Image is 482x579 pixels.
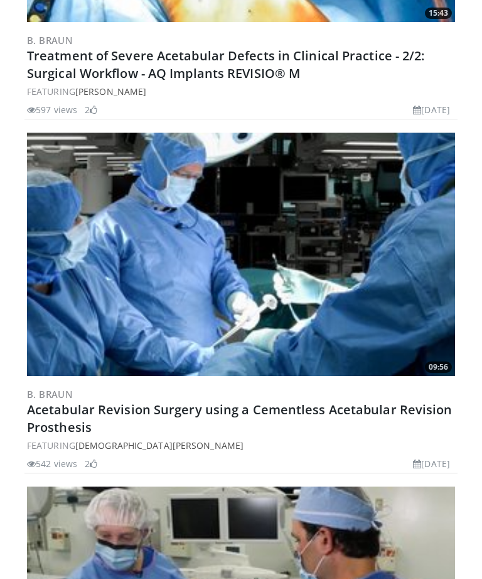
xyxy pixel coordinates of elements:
[27,401,453,436] a: Acetabular Revision Surgery using a Cementless Acetabular Revision Prosthesis
[27,388,73,400] a: B. Braun
[27,133,455,375] a: 09:56
[413,103,450,116] li: [DATE]
[85,457,97,470] li: 2
[27,34,73,47] a: B. Braun
[425,361,452,373] span: 09:56
[27,85,455,98] div: FEATURING
[425,8,452,19] span: 15:43
[27,439,455,452] div: FEATURING
[27,103,77,116] li: 597 views
[75,85,146,97] a: [PERSON_NAME]
[27,47,425,82] a: Treatment of Severe Acetabular Defects in Clinical Practice - 2/2: Surgical Workflow - AQ Implant...
[27,457,77,470] li: 542 views
[75,439,244,451] a: [DEMOGRAPHIC_DATA][PERSON_NAME]
[85,103,97,116] li: 2
[413,457,450,470] li: [DATE]
[27,133,455,375] img: 8757d168-5bb2-4371-b1c4-5aededa594d8.300x170_q85_crop-smart_upscale.jpg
